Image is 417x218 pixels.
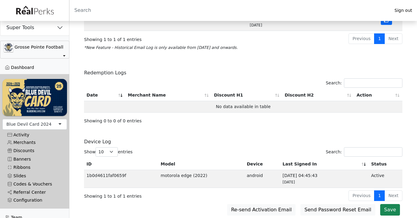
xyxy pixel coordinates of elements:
button: Super Tools [0,20,69,36]
th: Discount H1: activate to sort column ascending [212,90,282,101]
th: Action: activate to sort column ascending [354,90,402,101]
img: KU4oQBlrJSc0VFV40ZYsMGU8qVNshE7dAADzWlty.png [2,79,67,116]
div: Blue Devil Card 2024 [6,121,51,128]
select: Showentries [96,147,118,157]
a: Merchants [2,138,67,147]
th: Status [369,158,402,170]
th: ID [84,158,158,170]
input: Search [69,3,390,18]
td: [DATE] 04:45:43 [280,170,369,188]
button: Send Password Reset Email [300,204,375,216]
h6: Redemption Logs [84,55,402,76]
label: Show entries [84,147,132,157]
a: 1 [374,190,385,201]
div: Configuration [7,198,62,203]
td: Blue Devil Card 2024 Successfully Activated [111,13,247,31]
a: Discounts [2,147,67,155]
th: Last Signed In: activate to sort column ascending [280,158,369,170]
button: Re-send Activation Email [227,204,296,216]
p: New Feature - Historical Email Log is only available from [DATE] and onwards. [84,45,402,50]
span: [DATE] [250,23,262,27]
h6: Device Log [84,124,402,145]
td: Delivered [320,13,378,31]
td: 63592 [84,13,111,31]
th: Date: activate to sort column ascending [84,90,125,101]
a: Codes & Vouchers [2,180,67,188]
a: Slides [2,172,67,180]
input: Search: [344,78,402,88]
span: [DATE] [282,180,295,184]
a: Referral Center [2,188,67,196]
label: Search: [326,78,402,88]
div: Showing 0 to 0 of 0 entries [84,114,212,124]
a: Banners [2,155,67,163]
td: No data available in table [84,101,402,113]
td: Active [369,170,402,188]
a: Sign out [390,6,417,15]
input: Search: [344,147,402,157]
div: Activity [7,132,62,138]
img: GAa1zriJJmkmu1qRtUwg8x1nQwzlKm3DoqW9UgYl.jpg [4,43,13,52]
td: 1b0d4611faf0659f [84,170,158,188]
th: Device [244,158,280,170]
div: Showing 1 to 1 of 1 entries [84,190,212,200]
label: Search: [326,147,402,157]
th: Model [158,158,244,170]
td: [DATE] 04:45:50 [247,13,321,31]
th: Discount H2: activate to sort column ascending [282,90,354,101]
th: Merchant Name: activate to sort column ascending [125,90,212,101]
div: Showing 1 to 1 of 1 entries [84,33,212,43]
a: 1 [374,33,385,44]
td: android [244,170,280,188]
img: real_perks_logo-01.svg [13,4,57,17]
a: Ribbons [2,163,67,172]
button: Save [380,204,400,216]
td: motorola edge (2022) [158,170,244,188]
